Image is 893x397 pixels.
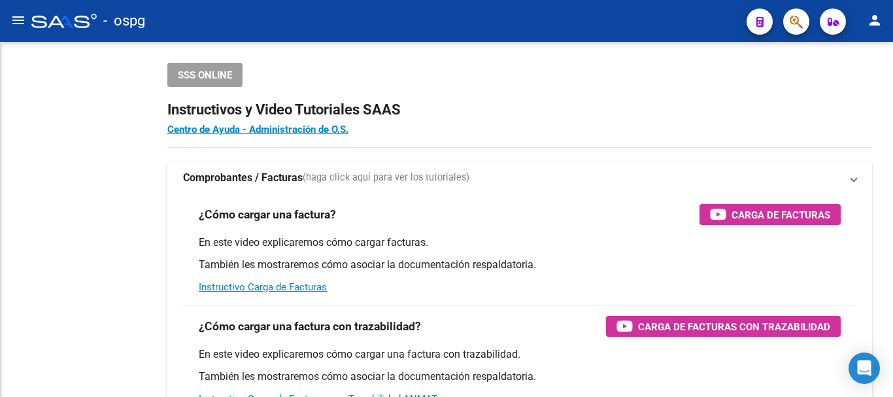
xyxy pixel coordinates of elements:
[199,258,841,272] p: También les mostraremos cómo asociar la documentación respaldatoria.
[638,319,830,335] span: Carga de Facturas con Trazabilidad
[303,171,469,185] span: (haga click aquí para ver los tutoriales)
[167,162,872,194] mat-expansion-panel-header: Comprobantes / Facturas(haga click aquí para ver los tutoriales)
[183,171,303,185] strong: Comprobantes / Facturas
[199,347,841,362] p: En este video explicaremos cómo cargar una factura con trazabilidad.
[867,12,883,28] mat-icon: person
[199,281,327,293] a: Instructivo Carga de Facturas
[732,207,830,223] span: Carga de Facturas
[849,353,880,384] div: Open Intercom Messenger
[606,316,841,337] button: Carga de Facturas con Trazabilidad
[10,12,26,28] mat-icon: menu
[199,235,841,250] p: En este video explicaremos cómo cargar facturas.
[167,63,243,87] button: SSS ONLINE
[699,204,841,225] button: Carga de Facturas
[178,69,232,81] span: SSS ONLINE
[199,317,421,336] h3: ¿Cómo cargar una factura con trazabilidad?
[199,370,841,384] p: También les mostraremos cómo asociar la documentación respaldatoria.
[167,97,872,122] h2: Instructivos y Video Tutoriales SAAS
[103,7,145,35] span: - ospg
[167,124,348,135] a: Centro de Ayuda - Administración de O.S.
[199,205,336,224] h3: ¿Cómo cargar una factura?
